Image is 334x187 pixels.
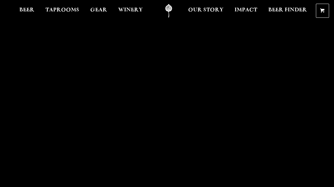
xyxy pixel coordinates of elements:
[184,4,227,18] a: Our Story
[118,8,143,13] span: Winery
[41,4,83,18] a: Taprooms
[157,4,180,18] a: Odell Home
[231,4,261,18] a: Impact
[188,8,223,13] span: Our Story
[268,8,307,13] span: Beer Finder
[19,8,34,13] span: Beer
[15,4,38,18] a: Beer
[86,4,111,18] a: Gear
[45,8,79,13] span: Taprooms
[235,8,257,13] span: Impact
[114,4,147,18] a: Winery
[264,4,311,18] a: Beer Finder
[90,8,107,13] span: Gear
